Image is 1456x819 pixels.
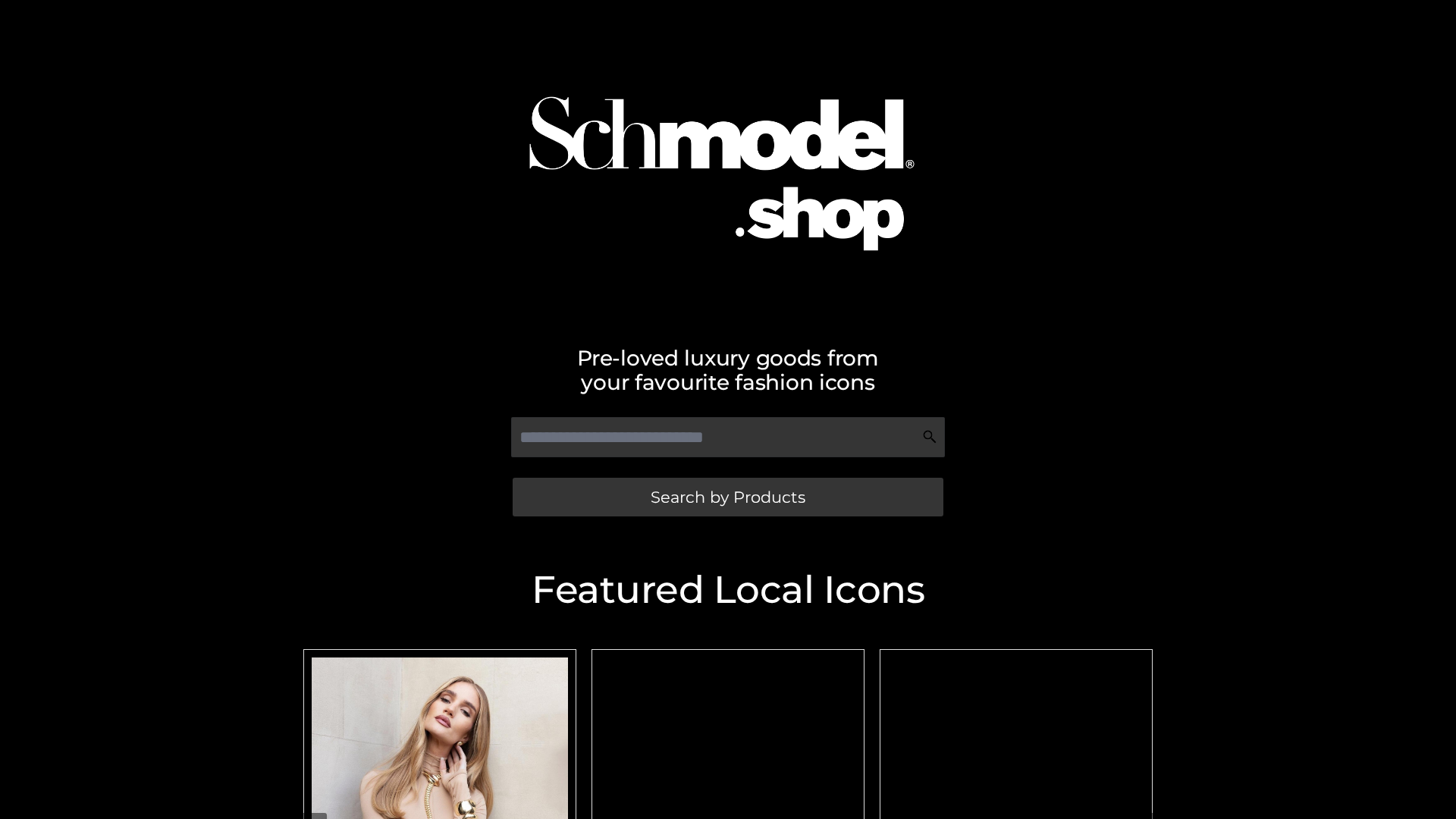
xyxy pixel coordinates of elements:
img: Search Icon [922,429,937,444]
span: Search by Products [651,489,805,505]
h2: Pre-loved luxury goods from your favourite fashion icons [296,346,1160,394]
a: Search by Products [513,478,943,516]
h2: Featured Local Icons​ [296,571,1160,609]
